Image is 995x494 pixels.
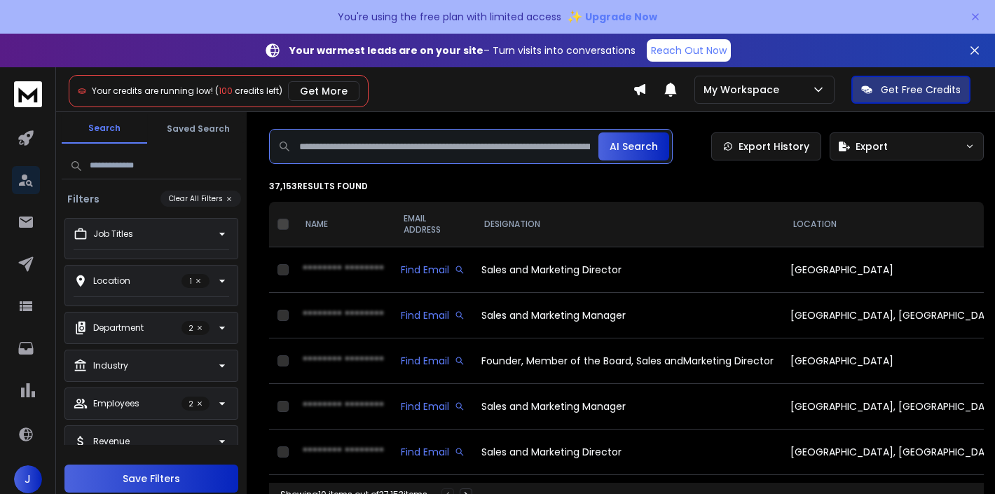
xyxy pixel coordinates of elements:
[93,228,133,240] p: Job Titles
[289,43,636,57] p: – Turn visits into conversations
[181,274,210,288] p: 1
[62,192,105,206] h3: Filters
[14,81,42,107] img: logo
[651,43,727,57] p: Reach Out Now
[704,83,785,97] p: My Workspace
[269,181,984,192] p: 37,153 results found
[473,293,782,338] td: Sales and Marketing Manager
[181,321,210,335] p: 2
[598,132,669,160] button: AI Search
[585,10,657,24] span: Upgrade Now
[647,39,731,62] a: Reach Out Now
[156,115,241,143] button: Saved Search
[881,83,961,97] p: Get Free Credits
[14,465,42,493] button: J
[288,81,359,101] button: Get More
[473,338,782,384] td: Founder, Member of the Board, Sales andMarketing Director
[473,202,782,247] th: DESIGNATION
[711,132,821,160] a: Export History
[401,308,465,322] div: Find Email
[289,43,483,57] strong: Your warmest leads are on your site
[401,354,465,368] div: Find Email
[93,436,130,447] p: Revenue
[93,275,130,287] p: Location
[93,322,144,334] p: Department
[401,445,465,459] div: Find Email
[64,465,238,493] button: Save Filters
[392,202,473,247] th: EMAIL ADDRESS
[401,399,465,413] div: Find Email
[401,263,465,277] div: Find Email
[93,360,128,371] p: Industry
[92,85,213,97] span: Your credits are running low!
[851,76,970,104] button: Get Free Credits
[473,247,782,293] td: Sales and Marketing Director
[181,397,210,411] p: 2
[160,191,241,207] button: Clear All Filters
[215,85,282,97] span: ( credits left)
[473,430,782,475] td: Sales and Marketing Director
[856,139,888,153] span: Export
[62,114,147,144] button: Search
[294,202,392,247] th: NAME
[567,7,582,27] span: ✨
[338,10,561,24] p: You're using the free plan with limited access
[473,384,782,430] td: Sales and Marketing Manager
[93,398,139,409] p: Employees
[219,85,233,97] span: 100
[567,3,657,31] button: ✨Upgrade Now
